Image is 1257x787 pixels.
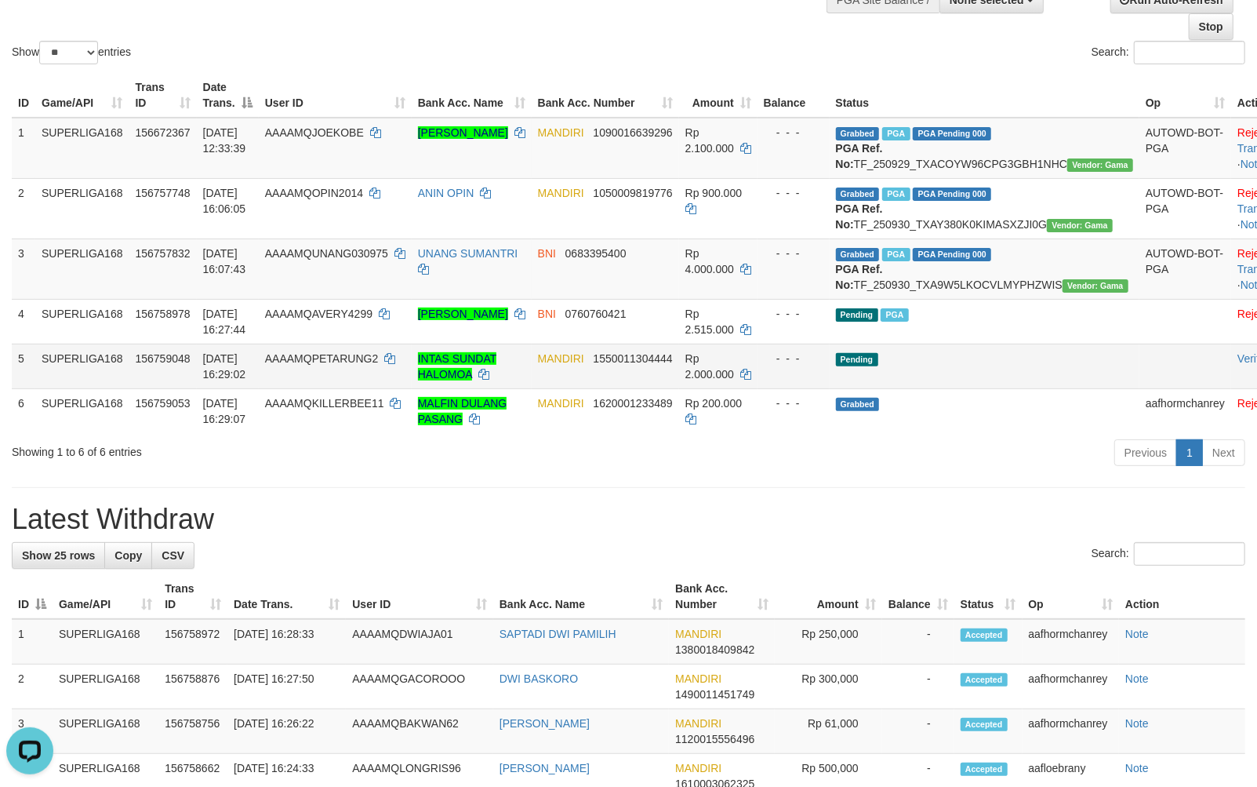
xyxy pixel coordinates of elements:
[39,41,98,64] select: Showentries
[685,247,734,275] span: Rp 4.000.000
[882,188,910,201] span: Marked by aafheankoy
[669,574,775,619] th: Bank Acc. Number: activate to sort column ascending
[565,247,627,260] span: Copy 0683395400 to clipboard
[675,762,721,774] span: MANDIRI
[882,709,954,754] td: -
[500,762,590,774] a: [PERSON_NAME]
[764,351,823,366] div: - - -
[836,142,883,170] b: PGA Ref. No:
[35,73,129,118] th: Game/API: activate to sort column ascending
[1139,239,1231,299] td: AUTOWD-BOT-PGA
[12,388,35,433] td: 6
[675,688,754,701] span: Copy 1490011451749 to clipboard
[203,308,246,336] span: [DATE] 16:27:44
[764,185,823,201] div: - - -
[162,549,184,562] span: CSV
[35,344,129,388] td: SUPERLIGA168
[1125,717,1149,730] a: Note
[1125,628,1149,640] a: Note
[1125,672,1149,685] a: Note
[775,574,882,619] th: Amount: activate to sort column ascending
[1134,41,1245,64] input: Search:
[675,717,721,730] span: MANDIRI
[675,628,721,640] span: MANDIRI
[1023,574,1120,619] th: Op: activate to sort column ascending
[265,397,384,410] span: AAAAMQKILLERBEE11
[158,709,227,754] td: 156758756
[961,673,1008,687] span: Accepted
[538,126,584,139] span: MANDIRI
[227,709,346,754] td: [DATE] 16:26:22
[265,308,372,320] span: AAAAMQAVERY4299
[830,73,1139,118] th: Status
[12,619,53,665] td: 1
[12,41,131,64] label: Show entries
[685,126,734,155] span: Rp 2.100.000
[265,247,388,260] span: AAAAMQUNANG030975
[836,308,878,322] span: Pending
[197,73,259,118] th: Date Trans.: activate to sort column descending
[961,718,1008,731] span: Accepted
[1092,542,1245,566] label: Search:
[1023,665,1120,709] td: aafhormchanrey
[35,299,129,344] td: SUPERLIGA168
[881,308,908,322] span: Marked by aafsoumeymey
[12,438,512,460] div: Showing 1 to 6 of 6 entries
[129,73,197,118] th: Trans ID: activate to sort column ascending
[1176,439,1203,466] a: 1
[1202,439,1245,466] a: Next
[764,306,823,322] div: - - -
[913,248,991,261] span: PGA Pending
[227,619,346,665] td: [DATE] 16:28:33
[836,398,880,411] span: Grabbed
[12,709,53,754] td: 3
[12,542,105,569] a: Show 25 rows
[675,733,754,745] span: Copy 1120015556496 to clipboard
[830,178,1139,239] td: TF_250930_TXAY380K0KIMASXZJI0G
[22,549,95,562] span: Show 25 rows
[418,308,508,320] a: [PERSON_NAME]
[764,246,823,261] div: - - -
[500,672,578,685] a: DWI BASKORO
[346,665,493,709] td: AAAAMQGACOROOO
[882,665,954,709] td: -
[1067,158,1133,172] span: Vendor URL: https://trx31.1velocity.biz
[913,127,991,140] span: PGA Pending
[836,353,878,366] span: Pending
[830,118,1139,179] td: TF_250929_TXACOYW96CPG3GBH1NHC
[12,73,35,118] th: ID
[35,118,129,179] td: SUPERLIGA168
[418,247,518,260] a: UNANG SUMANTRI
[12,574,53,619] th: ID: activate to sort column descending
[12,239,35,299] td: 3
[203,126,246,155] span: [DATE] 12:33:39
[53,619,158,665] td: SUPERLIGA168
[203,187,246,215] span: [DATE] 16:06:05
[764,395,823,411] div: - - -
[836,127,880,140] span: Grabbed
[538,187,584,199] span: MANDIRI
[12,504,1245,535] h1: Latest Withdraw
[882,127,910,140] span: Marked by aafsengchandara
[836,202,883,231] b: PGA Ref. No:
[104,542,152,569] a: Copy
[6,6,53,53] button: Open LiveChat chat widget
[136,308,191,320] span: 156758978
[1134,542,1245,566] input: Search:
[1119,574,1245,619] th: Action
[1139,73,1231,118] th: Op: activate to sort column ascending
[830,239,1139,299] td: TF_250930_TXA9W5LKOCVLMYPHZWIS
[412,73,532,118] th: Bank Acc. Name: activate to sort column ascending
[500,717,590,730] a: [PERSON_NAME]
[594,352,673,365] span: Copy 1550011304444 to clipboard
[418,352,497,381] a: INTAS SUNDAT HALOMOA
[1092,41,1245,64] label: Search:
[594,126,673,139] span: Copy 1090016639296 to clipboard
[500,628,616,640] a: SAPTADI DWI PAMILIH
[136,187,191,199] span: 156757748
[913,188,991,201] span: PGA Pending
[203,247,246,275] span: [DATE] 16:07:43
[418,397,507,425] a: MALFIN DULANG PASANG
[757,73,830,118] th: Balance
[53,709,158,754] td: SUPERLIGA168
